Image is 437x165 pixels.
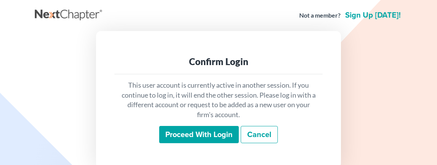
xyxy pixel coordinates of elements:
[241,126,278,144] a: Cancel
[299,11,341,20] strong: Not a member?
[121,80,316,120] p: This user account is currently active in another session. If you continue to log in, it will end ...
[121,56,316,68] div: Confirm Login
[344,11,402,19] a: Sign up [DATE]!
[159,126,239,144] input: Proceed with login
